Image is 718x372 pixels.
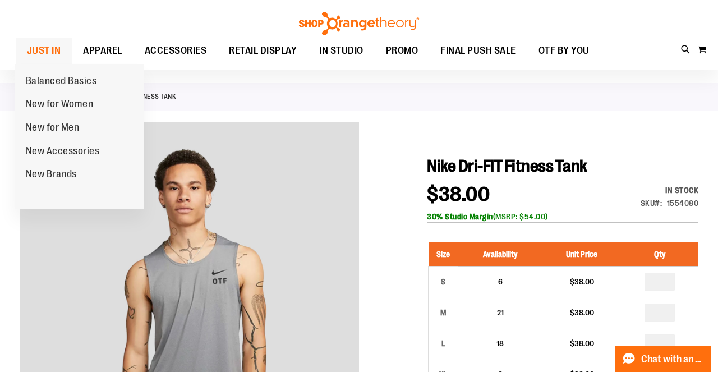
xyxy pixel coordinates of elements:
span: New for Men [26,122,80,136]
div: 1554080 [667,198,699,209]
div: M [435,304,452,321]
span: Nike Dri-FIT Fitness Tank [427,157,587,176]
span: New for Women [26,98,94,112]
th: Size [429,242,458,267]
span: ACCESSORIES [145,38,207,63]
span: $38.00 [427,183,490,206]
th: Unit Price [542,242,622,267]
span: OTF BY YOU [538,38,590,63]
button: Chat with an Expert [615,346,712,372]
span: New Accessories [26,145,100,159]
span: 21 [497,308,504,317]
div: $38.00 [548,276,616,287]
span: APPAREL [83,38,122,63]
img: Shop Orangetheory [297,12,421,35]
th: Availability [458,242,542,267]
span: Chat with an Expert [641,354,705,365]
span: IN STUDIO [319,38,363,63]
div: Availability [641,185,699,196]
span: RETAIL DISPLAY [229,38,297,63]
span: Balanced Basics [26,75,97,89]
div: $38.00 [548,307,616,318]
b: 30% Studio Margin [427,212,493,221]
span: 6 [498,277,503,286]
div: L [435,335,452,352]
th: Qty [622,242,698,267]
div: (MSRP: $54.00) [427,211,698,222]
span: FINAL PUSH SALE [440,38,516,63]
span: PROMO [386,38,418,63]
strong: SKU [641,199,662,208]
div: $38.00 [548,338,616,349]
span: New Brands [26,168,77,182]
span: 18 [496,339,504,348]
div: In stock [641,185,699,196]
div: S [435,273,452,290]
span: JUST IN [27,38,61,63]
